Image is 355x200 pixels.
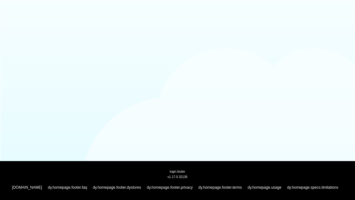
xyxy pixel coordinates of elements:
a: dy.homepage.usage [248,185,281,190]
span: login.footer [170,169,185,173]
a: dy.homepage.footer.dystores [93,185,141,190]
a: dy.homepage.footer.faq [48,185,87,190]
span: v1.17.0.32136 [168,175,187,179]
a: dy.homepage.footer.terms [198,185,242,190]
a: dy.homepage.footer.privacy [147,185,193,190]
a: [DOMAIN_NAME] [12,185,42,190]
a: dy.homepage.specs.limitations [287,185,338,190]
